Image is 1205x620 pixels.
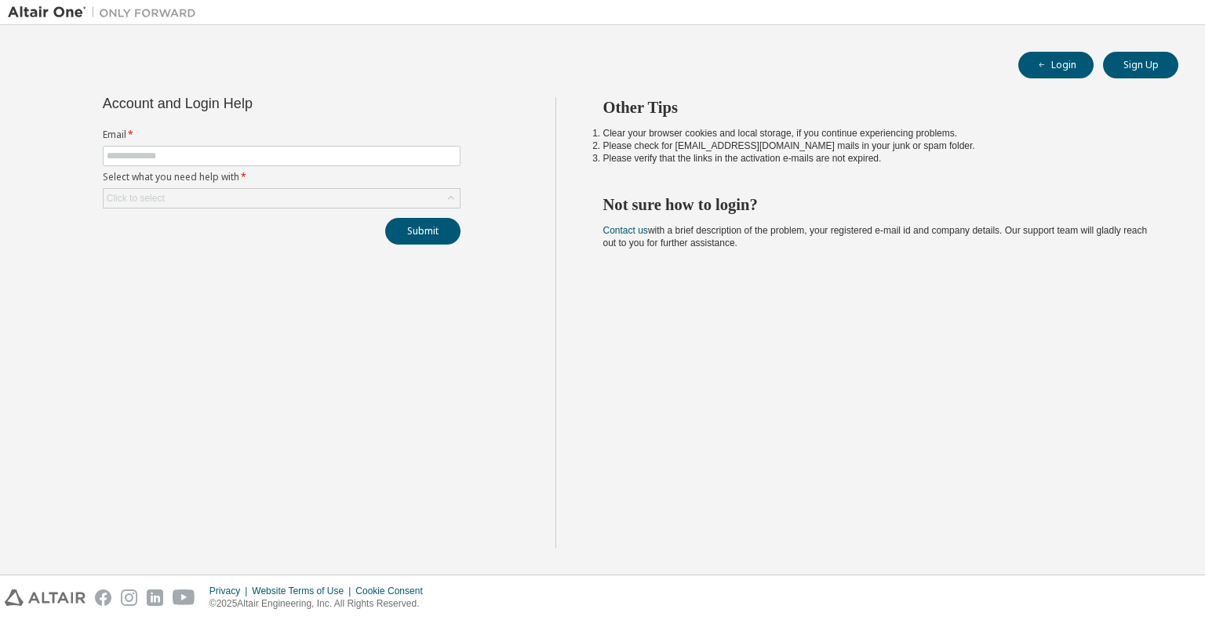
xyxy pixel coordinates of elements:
label: Select what you need help with [103,171,461,183]
li: Please check for [EMAIL_ADDRESS][DOMAIN_NAME] mails in your junk or spam folder. [603,140,1151,152]
div: Click to select [107,192,165,205]
img: facebook.svg [95,589,111,606]
div: Cookie Consent [355,585,431,597]
img: youtube.svg [173,589,195,606]
img: linkedin.svg [147,589,163,606]
li: Please verify that the links in the activation e-mails are not expired. [603,152,1151,165]
div: Website Terms of Use [252,585,355,597]
div: Click to select [104,189,460,208]
button: Sign Up [1103,52,1178,78]
h2: Other Tips [603,97,1151,118]
span: with a brief description of the problem, your registered e-mail id and company details. Our suppo... [603,225,1148,248]
p: © 2025 Altair Engineering, Inc. All Rights Reserved. [209,597,432,611]
label: Email [103,129,461,141]
div: Privacy [209,585,252,597]
button: Login [1018,52,1094,78]
li: Clear your browser cookies and local storage, if you continue experiencing problems. [603,127,1151,140]
img: instagram.svg [121,589,137,606]
button: Submit [385,218,461,245]
a: Contact us [603,225,648,236]
img: altair_logo.svg [5,589,86,606]
div: Account and Login Help [103,97,389,110]
img: Altair One [8,5,204,20]
h2: Not sure how to login? [603,194,1151,215]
